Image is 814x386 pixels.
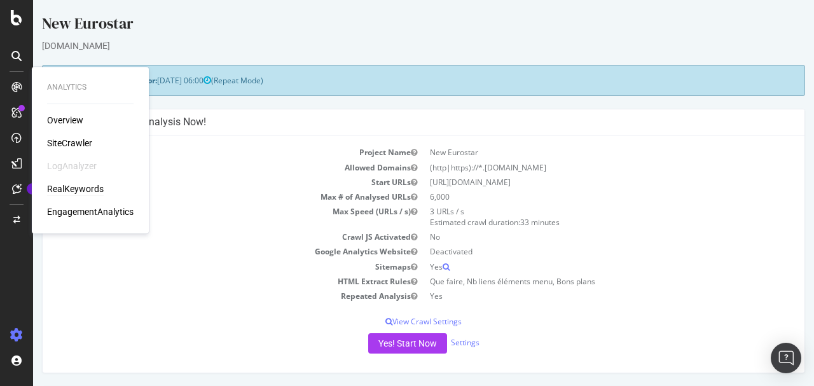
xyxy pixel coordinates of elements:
[19,289,390,303] td: Repeated Analysis
[19,274,390,289] td: HTML Extract Rules
[418,337,446,348] a: Settings
[19,204,390,230] td: Max Speed (URLs / s)
[47,160,97,172] div: LogAnalyzer
[47,137,92,149] a: SiteCrawler
[487,217,527,228] span: 33 minutes
[47,114,83,127] a: Overview
[9,39,772,52] div: [DOMAIN_NAME]
[390,244,762,259] td: Deactivated
[390,175,762,190] td: [URL][DOMAIN_NAME]
[390,190,762,204] td: 6,000
[390,160,762,175] td: (http|https)://*.[DOMAIN_NAME]
[390,274,762,289] td: Que faire, Nb liens éléments menu, Bons plans
[335,333,414,354] button: Yes! Start Now
[47,183,104,195] a: RealKeywords
[9,13,772,39] div: New Eurostar
[19,75,124,86] strong: Next Launch Scheduled for:
[390,259,762,274] td: Yes
[390,289,762,303] td: Yes
[19,160,390,175] td: Allowed Domains
[47,205,134,218] a: EngagementAnalytics
[390,204,762,230] td: 3 URLs / s Estimated crawl duration:
[19,175,390,190] td: Start URLs
[124,75,178,86] span: [DATE] 06:00
[19,230,390,244] td: Crawl JS Activated
[771,343,801,373] div: Open Intercom Messenger
[19,244,390,259] td: Google Analytics Website
[390,145,762,160] td: New Eurostar
[390,230,762,244] td: No
[19,190,390,204] td: Max # of Analysed URLs
[19,259,390,274] td: Sitemaps
[19,145,390,160] td: Project Name
[19,116,762,128] h4: Configure your New Analysis Now!
[27,183,38,195] div: Tooltip anchor
[9,65,772,96] div: (Repeat Mode)
[47,82,134,93] div: Analytics
[19,316,762,327] p: View Crawl Settings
